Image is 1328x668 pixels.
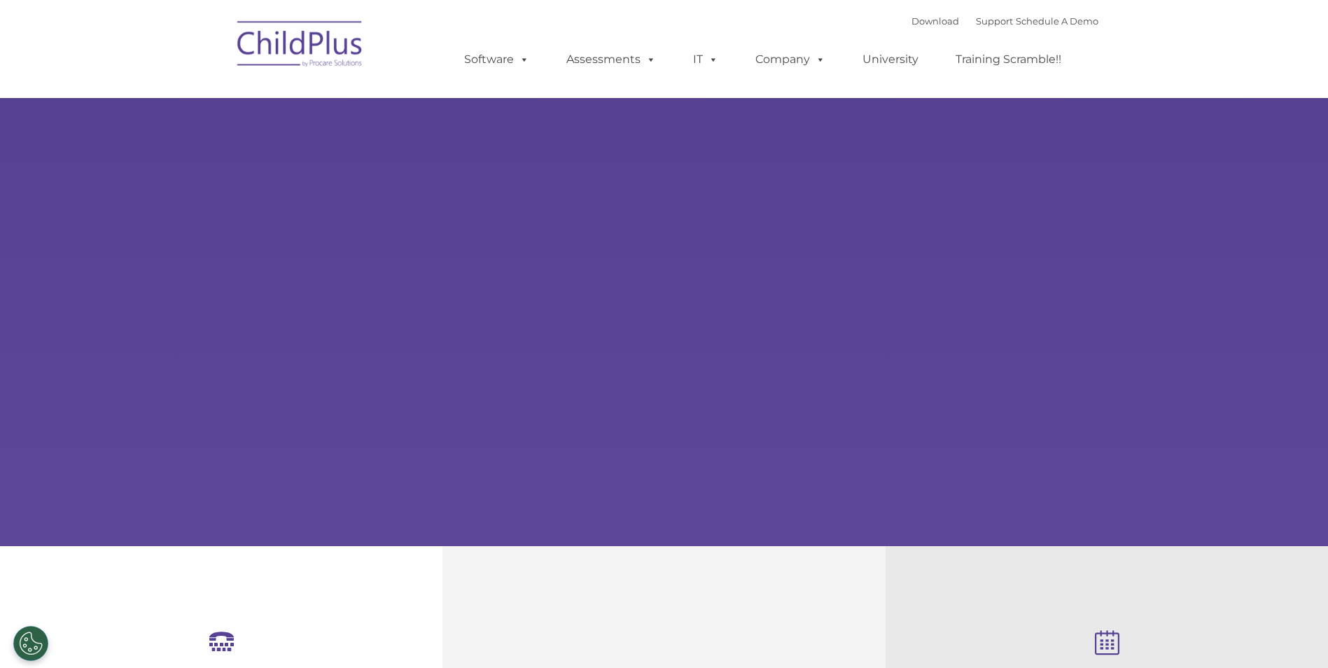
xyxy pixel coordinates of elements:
font: | [911,15,1098,27]
a: Support [976,15,1013,27]
a: University [848,46,932,74]
a: Training Scramble!! [942,46,1075,74]
button: Cookies Settings [13,626,48,661]
img: ChildPlus by Procare Solutions [230,11,370,81]
a: Company [741,46,839,74]
a: Download [911,15,959,27]
a: Assessments [552,46,670,74]
a: Schedule A Demo [1016,15,1098,27]
a: Software [450,46,543,74]
a: IT [679,46,732,74]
